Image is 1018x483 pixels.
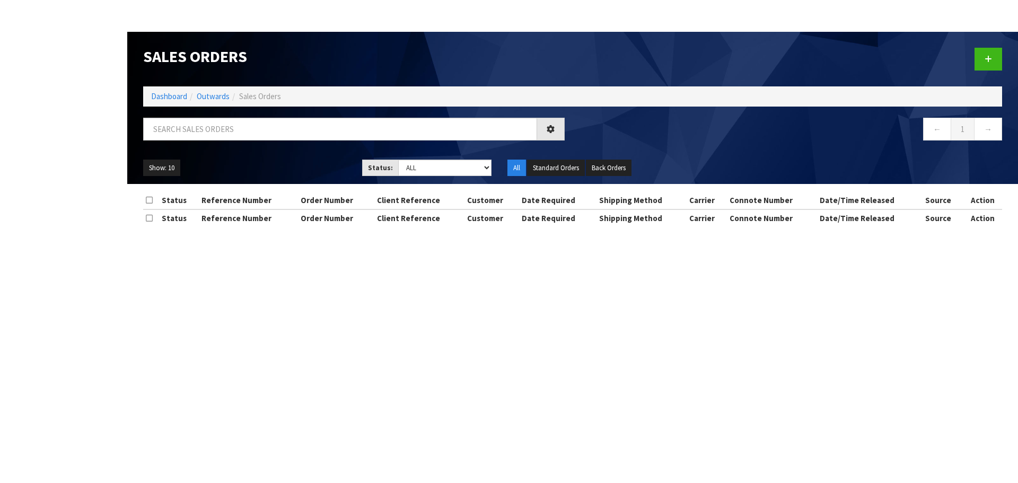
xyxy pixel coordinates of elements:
[143,48,565,65] h1: Sales Orders
[519,192,596,209] th: Date Required
[727,192,817,209] th: Connote Number
[817,209,923,226] th: Date/Time Released
[199,192,298,209] th: Reference Number
[596,192,687,209] th: Shipping Method
[923,118,951,140] a: ←
[519,209,596,226] th: Date Required
[963,192,1002,209] th: Action
[374,209,464,226] th: Client Reference
[239,91,281,101] span: Sales Orders
[159,192,199,209] th: Status
[923,209,964,226] th: Source
[464,209,519,226] th: Customer
[974,118,1002,140] a: →
[298,192,374,209] th: Order Number
[727,209,817,226] th: Connote Number
[298,209,374,226] th: Order Number
[143,160,180,177] button: Show: 10
[581,118,1002,144] nav: Page navigation
[951,118,975,140] a: 1
[963,209,1002,226] th: Action
[817,192,923,209] th: Date/Time Released
[596,209,687,226] th: Shipping Method
[464,192,519,209] th: Customer
[374,192,464,209] th: Client Reference
[687,192,727,209] th: Carrier
[199,209,298,226] th: Reference Number
[197,91,230,101] a: Outwards
[159,209,199,226] th: Status
[151,91,187,101] a: Dashboard
[527,160,585,177] button: Standard Orders
[507,160,526,177] button: All
[687,209,727,226] th: Carrier
[143,118,537,140] input: Search sales orders
[586,160,631,177] button: Back Orders
[923,192,964,209] th: Source
[368,163,393,172] strong: Status:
